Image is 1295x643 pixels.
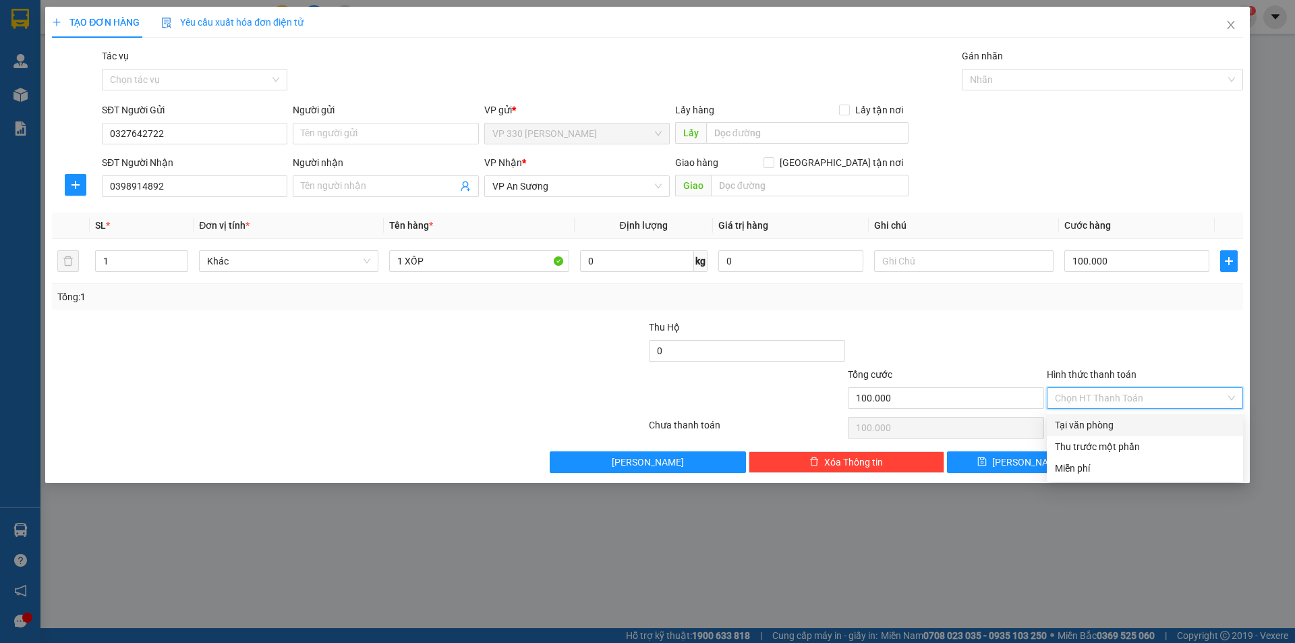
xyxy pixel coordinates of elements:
[492,176,662,196] span: VP An Sương
[649,322,680,333] span: Thu Hộ
[850,103,909,117] span: Lấy tận nơi
[675,175,711,196] span: Giao
[1212,7,1250,45] button: Close
[484,103,670,117] div: VP gửi
[102,155,287,170] div: SĐT Người Nhận
[977,457,987,468] span: save
[774,155,909,170] span: [GEOGRAPHIC_DATA] tận nơi
[1047,369,1136,380] label: Hình thức thanh toán
[694,250,708,272] span: kg
[675,122,706,144] span: Lấy
[1055,439,1235,454] div: Thu trước một phần
[947,451,1093,473] button: save[PERSON_NAME]
[1220,250,1238,272] button: plus
[824,455,883,470] span: Xóa Thông tin
[57,250,79,272] button: delete
[962,51,1003,61] label: Gán nhãn
[57,289,500,304] div: Tổng: 1
[1221,256,1237,267] span: plus
[199,220,250,231] span: Đơn vị tính
[675,157,718,168] span: Giao hàng
[102,51,129,61] label: Tác vụ
[874,250,1054,272] input: Ghi Chú
[207,251,370,271] span: Khác
[706,122,909,144] input: Dọc đường
[869,213,1059,239] th: Ghi chú
[809,457,819,468] span: delete
[65,179,86,190] span: plus
[612,455,684,470] span: [PERSON_NAME]
[161,17,304,28] span: Yêu cầu xuất hóa đơn điện tử
[102,103,287,117] div: SĐT Người Gửi
[65,174,86,196] button: plus
[848,369,892,380] span: Tổng cước
[161,18,172,28] img: icon
[718,250,863,272] input: 0
[52,17,140,28] span: TẠO ĐƠN HÀNG
[1055,418,1235,432] div: Tại văn phòng
[484,157,522,168] span: VP Nhận
[1226,20,1236,30] span: close
[460,181,471,192] span: user-add
[1064,220,1111,231] span: Cước hàng
[550,451,746,473] button: [PERSON_NAME]
[647,418,846,441] div: Chưa thanh toán
[293,155,478,170] div: Người nhận
[718,220,768,231] span: Giá trị hàng
[992,455,1064,470] span: [PERSON_NAME]
[492,123,662,144] span: VP 330 Lê Duẫn
[711,175,909,196] input: Dọc đường
[95,220,106,231] span: SL
[389,220,433,231] span: Tên hàng
[293,103,478,117] div: Người gửi
[52,18,61,27] span: plus
[1055,461,1235,476] div: Miễn phí
[620,220,668,231] span: Định lượng
[389,250,569,272] input: VD: Bàn, Ghế
[749,451,945,473] button: deleteXóa Thông tin
[675,105,714,115] span: Lấy hàng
